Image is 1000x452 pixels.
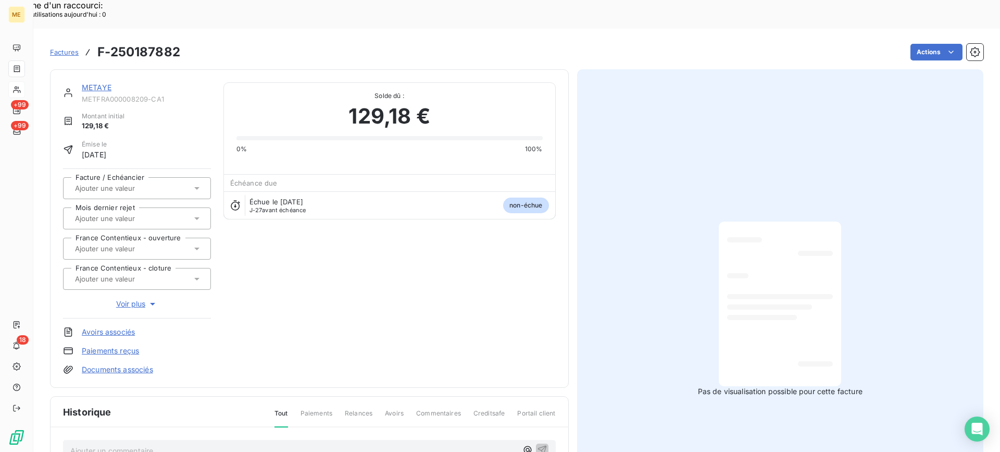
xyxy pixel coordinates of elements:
[97,43,180,62] h3: F-250187882
[910,44,963,60] button: Actions
[82,364,153,375] a: Documents associés
[11,121,29,130] span: +99
[249,198,303,206] span: Échue le [DATE]
[230,179,278,187] span: Échéance due
[503,198,548,213] span: non-échue
[82,95,211,103] span: METFRA000008209-CA1
[74,214,179,223] input: Ajouter une valeur
[17,335,29,345] span: 18
[249,207,306,213] span: avant échéance
[517,409,555,426] span: Portail client
[82,83,111,92] a: METAYE
[50,48,79,56] span: Factures
[82,149,107,160] span: [DATE]
[11,100,29,109] span: +99
[8,429,25,446] img: Logo LeanPay
[63,298,211,310] button: Voir plus
[74,184,179,193] input: Ajouter une valeur
[473,409,505,426] span: Creditsafe
[82,112,124,121] span: Montant initial
[525,144,543,154] span: 100%
[236,144,247,154] span: 0%
[82,346,139,356] a: Paiements reçus
[345,409,372,426] span: Relances
[236,91,543,101] span: Solde dû :
[116,299,158,309] span: Voir plus
[249,206,262,214] span: J-27
[416,409,461,426] span: Commentaires
[698,386,863,397] span: Pas de visualisation possible pour cette facture
[82,121,124,131] span: 129,18 €
[82,140,107,149] span: Émise le
[301,409,332,426] span: Paiements
[385,409,404,426] span: Avoirs
[50,47,79,57] a: Factures
[74,244,179,253] input: Ajouter une valeur
[74,274,179,284] input: Ajouter une valeur
[348,101,430,132] span: 129,18 €
[63,405,111,419] span: Historique
[274,409,288,427] span: Tout
[965,417,990,442] div: Open Intercom Messenger
[82,327,135,337] a: Avoirs associés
